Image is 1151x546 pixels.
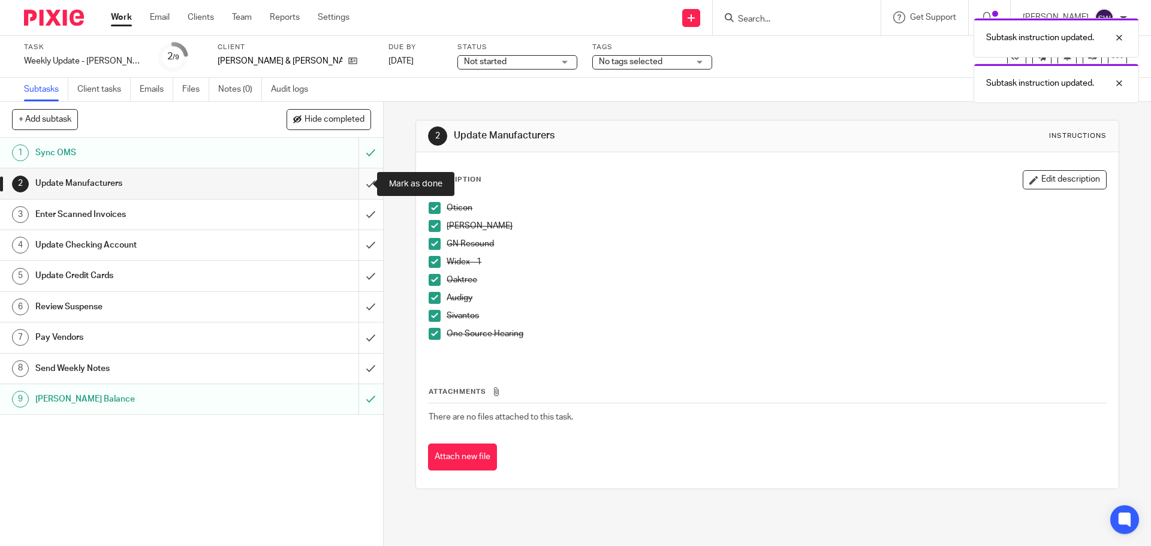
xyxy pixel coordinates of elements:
span: Not started [464,58,507,66]
div: Weekly Update - [PERSON_NAME] [24,55,144,67]
a: Files [182,78,209,101]
h1: Update Manufacturers [35,174,243,192]
div: 2 [428,126,447,146]
p: Sivantos [447,310,1105,322]
p: One Source Hearing [447,328,1105,340]
h1: Pay Vendors [35,328,243,346]
label: Status [457,43,577,52]
div: 2 [12,176,29,192]
h1: Update Manufacturers [454,129,793,142]
div: 3 [12,206,29,223]
div: 6 [12,298,29,315]
h1: Update Checking Account [35,236,243,254]
p: Oticon [447,202,1105,214]
a: Audit logs [271,78,317,101]
button: + Add subtask [12,109,78,129]
a: Subtasks [24,78,68,101]
div: 7 [12,329,29,346]
a: Team [232,11,252,23]
img: svg%3E [1095,8,1114,28]
h1: Sync OMS [35,144,243,162]
p: Audigy [447,292,1105,304]
img: Pixie [24,10,84,26]
div: Instructions [1049,131,1107,141]
p: [PERSON_NAME] [447,220,1105,232]
p: Description [428,175,481,185]
label: Client [218,43,373,52]
label: Task [24,43,144,52]
div: 8 [12,360,29,377]
small: /9 [173,54,179,61]
p: [PERSON_NAME] & [PERSON_NAME] [218,55,342,67]
h1: Update Credit Cards [35,267,243,285]
a: Settings [318,11,349,23]
a: Notes (0) [218,78,262,101]
a: Reports [270,11,300,23]
h1: Send Weekly Notes [35,360,243,378]
span: There are no files attached to this task. [429,413,573,421]
a: Email [150,11,170,23]
p: Oaktree [447,274,1105,286]
div: 9 [12,391,29,408]
a: Clients [188,11,214,23]
div: Weekly Update - Browning [24,55,144,67]
p: Subtask instruction updated. [986,32,1094,44]
a: Client tasks [77,78,131,101]
button: Edit description [1023,170,1107,189]
div: 4 [12,237,29,254]
div: 5 [12,268,29,285]
button: Hide completed [287,109,371,129]
span: Hide completed [305,115,364,125]
div: 1 [12,144,29,161]
span: Attachments [429,388,486,395]
p: GN Resound [447,238,1105,250]
h1: [PERSON_NAME] Balance [35,390,243,408]
label: Due by [388,43,442,52]
a: Work [111,11,132,23]
div: 2 [167,50,179,64]
h1: Review Suspense [35,298,243,316]
p: Subtask instruction updated. [986,77,1094,89]
p: Widex - 1 [447,256,1105,268]
h1: Enter Scanned Invoices [35,206,243,224]
span: [DATE] [388,57,414,65]
a: Emails [140,78,173,101]
button: Attach new file [428,444,497,470]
